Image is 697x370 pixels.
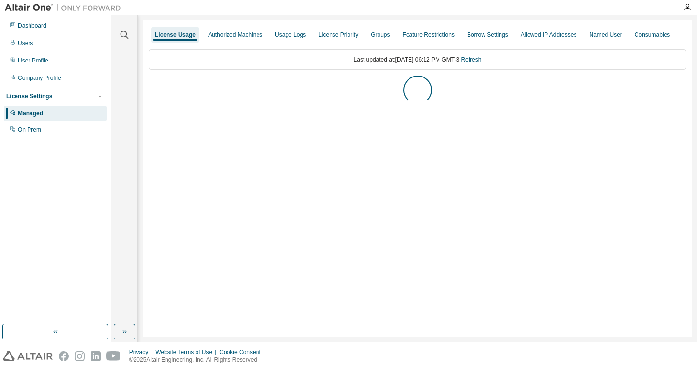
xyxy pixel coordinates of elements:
div: Website Terms of Use [155,348,219,356]
a: Refresh [461,56,481,63]
img: youtube.svg [106,351,121,361]
p: © 2025 Altair Engineering, Inc. All Rights Reserved. [129,356,267,364]
div: Authorized Machines [208,31,262,39]
img: instagram.svg [75,351,85,361]
div: Groups [371,31,390,39]
div: Named User [589,31,621,39]
div: Users [18,39,33,47]
div: On Prem [18,126,41,134]
img: Altair One [5,3,126,13]
div: Company Profile [18,74,61,82]
div: Privacy [129,348,155,356]
div: License Priority [318,31,358,39]
div: Feature Restrictions [403,31,455,39]
div: License Usage [155,31,196,39]
div: Consumables [635,31,670,39]
img: linkedin.svg [91,351,101,361]
div: Usage Logs [275,31,306,39]
div: Managed [18,109,43,117]
div: Cookie Consent [219,348,266,356]
div: Last updated at: [DATE] 06:12 PM GMT-3 [149,49,686,70]
div: Dashboard [18,22,46,30]
div: Allowed IP Addresses [521,31,577,39]
img: altair_logo.svg [3,351,53,361]
div: License Settings [6,92,52,100]
div: User Profile [18,57,48,64]
img: facebook.svg [59,351,69,361]
div: Borrow Settings [467,31,508,39]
